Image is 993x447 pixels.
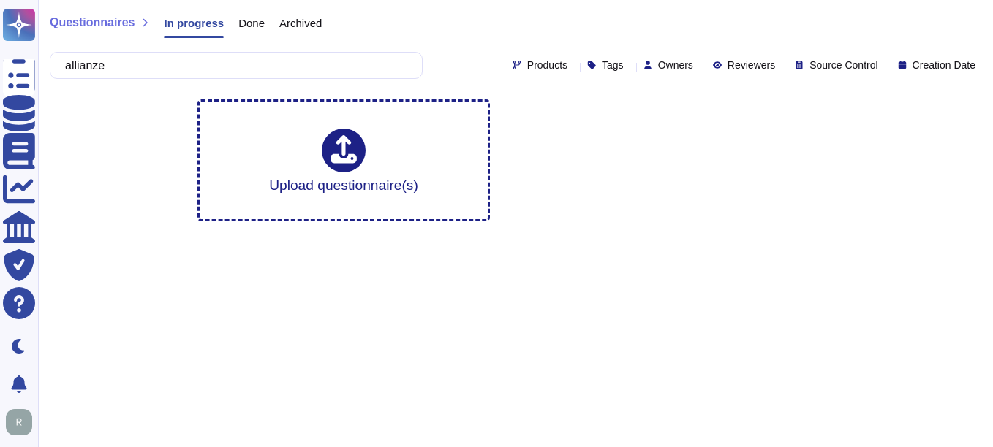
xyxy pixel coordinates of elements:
[602,60,624,70] span: Tags
[238,18,265,28] span: Done
[809,60,877,70] span: Source Control
[913,60,975,70] span: Creation Date
[728,60,775,70] span: Reviewers
[269,129,418,192] div: Upload questionnaire(s)
[164,18,224,28] span: In progress
[50,17,135,28] span: Questionnaires
[58,53,407,78] input: Search by keywords
[6,409,32,435] img: user
[279,18,322,28] span: Archived
[658,60,693,70] span: Owners
[3,406,42,438] button: user
[527,60,567,70] span: Products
